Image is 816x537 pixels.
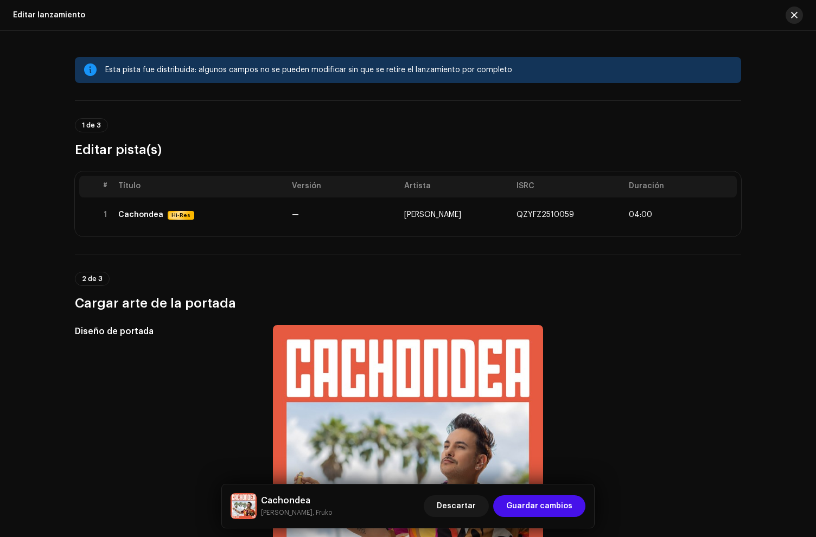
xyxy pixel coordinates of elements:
th: Versión [288,176,400,197]
small: Cachondea [261,507,332,518]
span: QZYFZ2510059 [517,211,574,219]
span: Descartar [437,495,476,517]
button: Guardar cambios [493,495,585,517]
th: Duración [624,176,737,197]
th: ISRC [512,176,624,197]
div: Esta pista fue distribuida: algunos campos no se pueden modificar sin que se retire el lanzamient... [105,63,732,76]
span: Hi-Res [169,211,193,220]
h3: Editar pista(s) [75,141,741,158]
h5: Diseño de portada [75,325,256,338]
span: 04:00 [629,210,652,219]
span: — [292,211,299,219]
span: Nacho Acero [404,211,461,219]
button: Descartar [424,495,489,517]
h3: Cargar arte de la portada [75,295,741,312]
h5: Cachondea [261,494,332,507]
th: Título [114,176,288,197]
img: d3cf8a95-eef2-4f19-a8bc-487e2a109551 [231,493,257,519]
span: Guardar cambios [506,495,572,517]
th: Artista [400,176,512,197]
